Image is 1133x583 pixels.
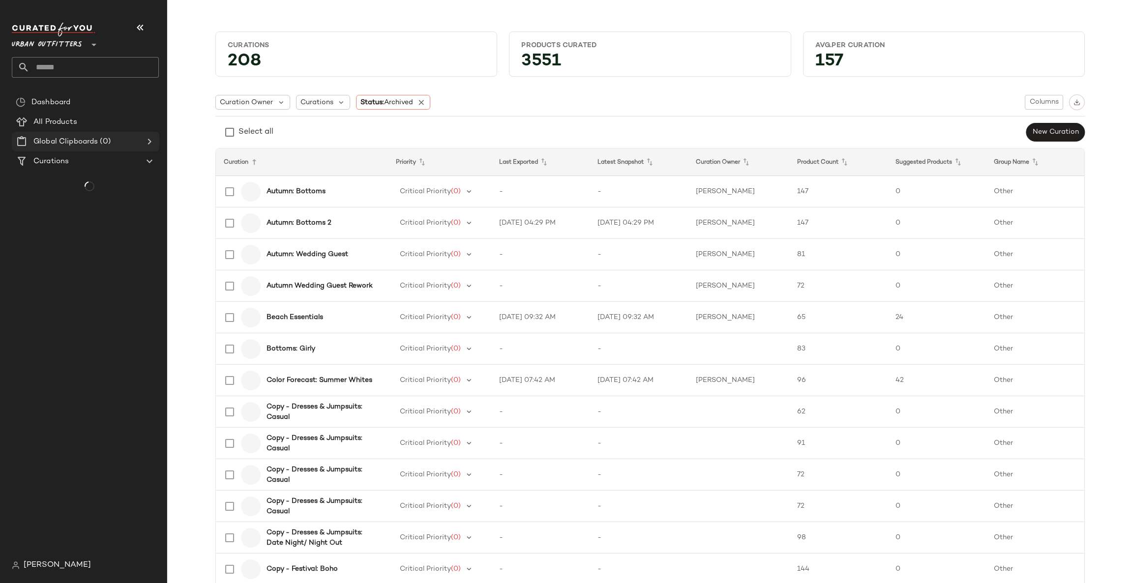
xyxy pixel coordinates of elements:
span: Dashboard [31,97,70,108]
span: (0) [451,565,461,573]
td: 0 [888,333,986,365]
span: Critical Priority [400,282,451,290]
div: 3551 [513,54,786,72]
span: Columns [1029,98,1059,106]
th: Group Name [986,148,1084,176]
td: 72 [789,459,888,491]
td: [DATE] 07:42 AM [491,365,590,396]
td: - [590,396,688,428]
td: - [491,428,590,459]
td: Other [986,491,1084,522]
td: - [590,239,688,270]
span: (0) [451,314,461,321]
th: Priority [388,148,491,176]
td: - [590,491,688,522]
td: - [590,176,688,207]
span: (0) [451,282,461,290]
span: (0) [451,471,461,478]
td: Other [986,396,1084,428]
td: - [590,333,688,365]
td: 72 [789,270,888,302]
td: 72 [789,491,888,522]
img: svg%3e [1073,99,1080,106]
td: Other [986,365,1084,396]
b: Color Forecast: Summer Whites [267,375,372,385]
td: 0 [888,396,986,428]
td: 0 [888,176,986,207]
td: 0 [888,428,986,459]
b: Autumn: Bottoms 2 [267,218,331,228]
span: Critical Priority [400,408,451,415]
td: Other [986,522,1084,554]
div: Avg.per Curation [815,41,1073,50]
span: Critical Priority [400,219,451,227]
img: svg%3e [12,561,20,569]
td: 0 [888,459,986,491]
td: Other [986,239,1084,270]
td: - [491,396,590,428]
td: [PERSON_NAME] [688,207,789,239]
b: Copy - Festival: Boho [267,564,338,574]
img: cfy_white_logo.C9jOOHJF.svg [12,23,95,36]
td: 0 [888,522,986,554]
b: Autumn: Wedding Guest [267,249,348,260]
td: - [491,239,590,270]
span: Curation Owner [220,97,273,108]
th: Curation [216,148,388,176]
td: 91 [789,428,888,459]
td: - [491,459,590,491]
td: [DATE] 07:42 AM [590,365,688,396]
span: (0) [451,251,461,258]
button: Columns [1025,95,1063,110]
td: - [491,176,590,207]
div: 208 [220,54,493,72]
span: Critical Priority [400,534,451,541]
td: - [491,522,590,554]
td: [PERSON_NAME] [688,176,789,207]
td: 42 [888,365,986,396]
img: svg%3e [16,97,26,107]
td: Other [986,176,1084,207]
span: (0) [451,502,461,510]
span: Critical Priority [400,471,451,478]
span: (0) [451,188,461,195]
b: Copy - Dresses & Jumpsuits: Casual [267,433,376,454]
span: (0) [451,408,461,415]
span: (0) [98,136,110,147]
span: (0) [451,534,461,541]
span: Critical Priority [400,188,451,195]
td: 0 [888,239,986,270]
td: [DATE] 09:32 AM [491,302,590,333]
td: - [590,270,688,302]
span: Critical Priority [400,502,451,510]
div: Products Curated [521,41,778,50]
b: Copy - Dresses & Jumpsuits: Casual [267,465,376,485]
td: Other [986,302,1084,333]
td: [PERSON_NAME] [688,270,789,302]
td: Other [986,459,1084,491]
button: New Curation [1026,123,1085,142]
td: 147 [789,207,888,239]
span: Critical Priority [400,565,451,573]
span: (0) [451,345,461,352]
td: 81 [789,239,888,270]
b: Copy - Dresses & Jumpsuits: Casual [267,496,376,517]
td: 0 [888,270,986,302]
span: Critical Priority [400,345,451,352]
span: New Curation [1032,128,1079,136]
span: All Products [33,117,77,128]
th: Last Exported [491,148,590,176]
td: - [491,270,590,302]
td: - [590,428,688,459]
div: Select all [239,126,273,138]
span: Critical Priority [400,439,451,447]
b: Bottoms: Girly [267,344,315,354]
span: Critical Priority [400,377,451,384]
td: Other [986,207,1084,239]
td: [DATE] 09:32 AM [590,302,688,333]
th: Latest Snapshot [590,148,688,176]
td: 24 [888,302,986,333]
td: - [590,522,688,554]
td: - [491,491,590,522]
th: Product Count [789,148,888,176]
